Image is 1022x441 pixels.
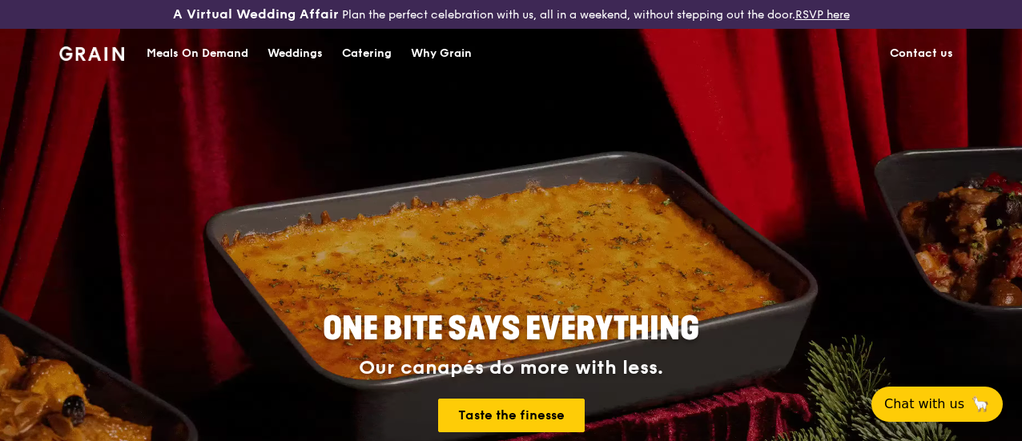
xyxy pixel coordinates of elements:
[268,30,323,78] div: Weddings
[884,395,964,414] span: Chat with us
[971,395,990,414] span: 🦙
[795,8,850,22] a: RSVP here
[323,310,699,348] span: ONE BITE SAYS EVERYTHING
[147,30,248,78] div: Meals On Demand
[880,30,963,78] a: Contact us
[59,28,124,76] a: GrainGrain
[171,6,852,22] div: Plan the perfect celebration with us, all in a weekend, without stepping out the door.
[223,357,799,379] div: Our canapés do more with less.
[59,46,124,61] img: Grain
[401,30,481,78] a: Why Grain
[173,6,339,22] h3: A Virtual Wedding Affair
[332,30,401,78] a: Catering
[258,30,332,78] a: Weddings
[411,30,472,78] div: Why Grain
[438,399,585,432] a: Taste the finesse
[342,30,392,78] div: Catering
[871,387,1003,422] button: Chat with us🦙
